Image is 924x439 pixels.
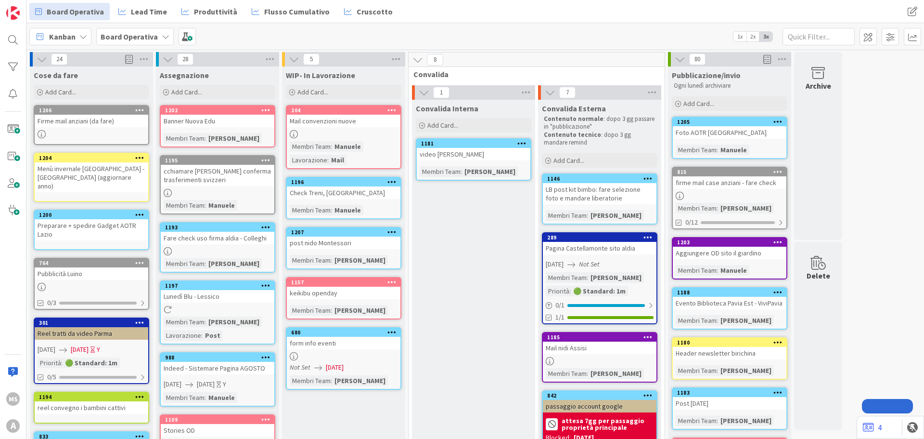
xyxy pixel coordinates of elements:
[177,53,193,65] span: 28
[417,139,530,160] div: 1181video [PERSON_NAME]
[287,106,400,115] div: 204
[35,162,148,192] div: Menù invernale [GEOGRAPHIC_DATA] - [GEOGRAPHIC_DATA] (aggiornare anno)
[35,115,148,127] div: Firme mail anziani (da fare)
[420,166,461,177] div: Membri Team
[34,70,78,80] span: Cose da fare
[205,317,206,327] span: :
[717,365,718,376] span: :
[165,157,274,164] div: 1195
[161,281,274,303] div: 1197Lunedì Blu - Lessico
[332,141,363,152] div: Manuele
[338,3,398,20] a: Cruscotto
[161,106,274,127] div: 1202Banner Nuova Edu
[587,210,588,221] span: :
[206,317,262,327] div: [PERSON_NAME]
[35,319,148,340] div: 301Reel tratti da video Parma
[783,28,855,45] input: Quick Filter...
[555,300,565,310] span: 0 / 1
[165,354,274,361] div: 988
[160,70,209,80] span: Assegnazione
[718,265,749,276] div: Manuele
[677,389,786,396] div: 1183
[673,288,786,297] div: 1188
[35,211,148,219] div: 1200
[571,286,628,296] div: 🟢 Standard: 1m
[303,53,320,65] span: 5
[357,6,393,17] span: Cruscotto
[685,217,698,227] span: 0/12
[287,178,400,199] div: 1196Check Treni, [GEOGRAPHIC_DATA]
[546,368,587,379] div: Membri Team
[290,255,331,266] div: Membri Team
[63,358,120,368] div: 🟢 Standard: 1m
[676,315,717,326] div: Membri Team
[553,156,584,165] span: Add Card...
[676,265,717,276] div: Membri Team
[290,375,331,386] div: Membri Team
[35,393,148,414] div: 1194reel convegno i bambini cattivi
[677,169,786,175] div: 815
[205,133,206,144] span: :
[332,255,388,266] div: [PERSON_NAME]
[161,281,274,290] div: 1197
[206,258,262,269] div: [PERSON_NAME]
[287,337,400,349] div: form info eventi
[39,319,148,326] div: 301
[35,154,148,192] div: 1204Menù invernale [GEOGRAPHIC_DATA] - [GEOGRAPHIC_DATA] (aggiornare anno)
[544,131,655,147] p: : dopo 3 gg mandare remind
[161,156,274,165] div: 1195
[673,397,786,410] div: Post [DATE]
[287,278,400,287] div: 1157
[39,212,148,218] div: 1200
[6,419,20,433] div: A
[332,305,388,316] div: [PERSON_NAME]
[543,174,656,204] div: 1146LB post kit bimbo: fare selezione foto e mandare liberatorie
[194,6,237,17] span: Produttività
[673,238,786,259] div: 1203Aggiungere OD sito il giardino
[544,115,603,123] strong: Contenuto normale
[164,133,205,144] div: Membri Team
[171,88,202,96] span: Add Card...
[673,297,786,309] div: Evento Biblioteca Pavia Est - ViviPavia
[462,166,518,177] div: [PERSON_NAME]
[35,219,148,240] div: Preparare + spedire Gadget AOTR Lazio
[562,417,654,431] b: attesa 7gg per passaggio proprietà principale
[165,224,274,231] div: 1193
[291,329,400,336] div: 680
[161,415,274,424] div: 1109
[35,106,148,115] div: 1206
[6,6,20,20] img: Visit kanbanzone.com
[35,401,148,414] div: reel convegno i bambini cattivi
[569,286,571,296] span: :
[674,82,785,90] p: Ogni lunedì archiviare
[546,272,587,283] div: Membri Team
[421,140,530,147] div: 1181
[689,53,706,65] span: 80
[433,87,449,98] span: 1
[733,32,746,41] span: 1x
[676,365,717,376] div: Membri Team
[161,156,274,186] div: 1195cchiamare [PERSON_NAME] conferma trasferimenti svizzeri
[97,345,100,355] div: Y
[555,312,565,322] span: 1/1
[543,333,656,342] div: 1185
[588,272,644,283] div: [PERSON_NAME]
[35,259,148,280] div: 764Pubblicità Luino
[287,115,400,127] div: Mail convenzioni nuove
[332,205,363,215] div: Manuele
[718,415,774,426] div: [PERSON_NAME]
[673,338,786,359] div: 1180Header newsletter birichina
[587,368,588,379] span: :
[29,3,110,20] a: Board Operativa
[677,339,786,346] div: 1180
[39,394,148,400] div: 1194
[587,272,588,283] span: :
[673,168,786,189] div: 815firme mail case anziani - fare check
[164,379,181,389] span: [DATE]
[588,210,644,221] div: [PERSON_NAME]
[673,168,786,176] div: 815
[35,267,148,280] div: Pubblicità Luino
[290,141,331,152] div: Membri Team
[672,70,741,80] span: Pubblicazione/invio
[673,118,786,139] div: 1205Foto AOTR [GEOGRAPHIC_DATA]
